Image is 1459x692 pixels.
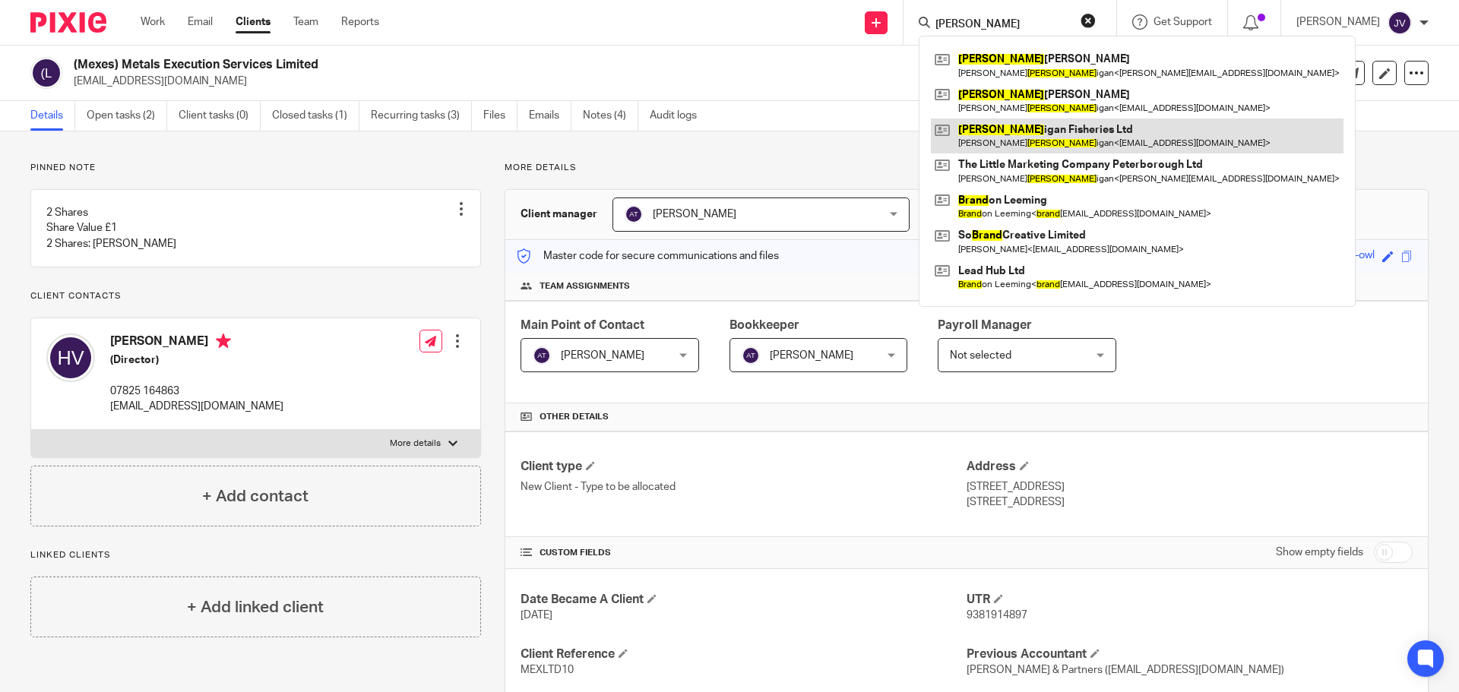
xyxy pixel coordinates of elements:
[110,384,283,399] p: 07825 164863
[30,549,481,561] p: Linked clients
[540,280,630,292] span: Team assignments
[74,74,1222,89] p: [EMAIL_ADDRESS][DOMAIN_NAME]
[46,333,95,382] img: svg%3E
[533,346,551,365] img: svg%3E
[188,14,213,30] a: Email
[293,14,318,30] a: Team
[521,319,644,331] span: Main Point of Contact
[967,646,1413,662] h4: Previous Accountant
[505,162,1429,174] p: More details
[521,610,552,621] span: [DATE]
[625,205,643,223] img: svg%3E
[583,101,638,131] a: Notes (4)
[950,350,1011,361] span: Not selected
[1296,14,1380,30] p: [PERSON_NAME]
[1276,545,1363,560] label: Show empty fields
[967,610,1027,621] span: 9381914897
[141,14,165,30] a: Work
[272,101,359,131] a: Closed tasks (1)
[216,333,231,349] i: Primary
[30,101,75,131] a: Details
[390,438,441,450] p: More details
[179,101,261,131] a: Client tasks (0)
[967,665,1284,675] span: [PERSON_NAME] & Partners ([EMAIL_ADDRESS][DOMAIN_NAME])
[521,459,967,475] h4: Client type
[729,319,799,331] span: Bookkeeper
[1154,17,1212,27] span: Get Support
[202,485,309,508] h4: + Add contact
[30,290,481,302] p: Client contacts
[341,14,379,30] a: Reports
[561,350,644,361] span: [PERSON_NAME]
[30,162,481,174] p: Pinned note
[30,57,62,89] img: svg%3E
[934,18,1071,32] input: Search
[74,57,992,73] h2: (Mexes) Metals Execution Services Limited
[371,101,472,131] a: Recurring tasks (3)
[521,479,967,495] p: New Client - Type to be allocated
[517,248,779,264] p: Master code for secure communications and files
[529,101,571,131] a: Emails
[1388,11,1412,35] img: svg%3E
[110,352,283,368] h5: (Director)
[742,346,760,365] img: svg%3E
[653,209,736,220] span: [PERSON_NAME]
[650,101,708,131] a: Audit logs
[521,592,967,608] h4: Date Became A Client
[967,479,1413,495] p: [STREET_ADDRESS]
[967,592,1413,608] h4: UTR
[967,495,1413,510] p: [STREET_ADDRESS]
[483,101,517,131] a: Files
[1081,13,1096,28] button: Clear
[521,207,597,222] h3: Client manager
[967,459,1413,475] h4: Address
[110,333,283,352] h4: [PERSON_NAME]
[521,665,574,675] span: MEXLTD10
[236,14,271,30] a: Clients
[540,411,609,423] span: Other details
[938,319,1032,331] span: Payroll Manager
[30,12,106,33] img: Pixie
[521,547,967,559] h4: CUSTOM FIELDS
[770,350,853,361] span: [PERSON_NAME]
[187,596,324,619] h4: + Add linked client
[521,646,967,662] h4: Client Reference
[110,399,283,414] p: [EMAIL_ADDRESS][DOMAIN_NAME]
[87,101,167,131] a: Open tasks (2)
